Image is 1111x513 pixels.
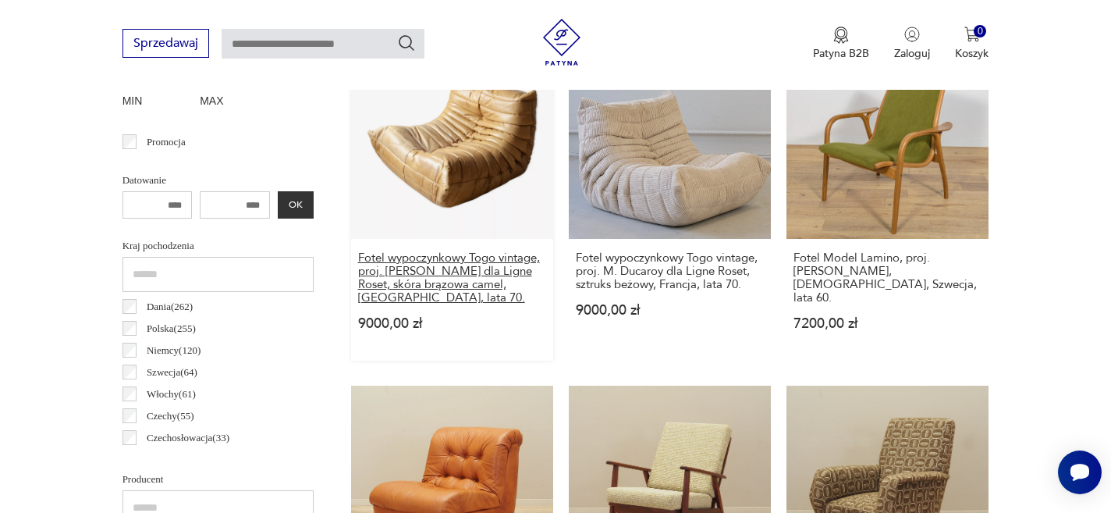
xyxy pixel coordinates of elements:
p: Dania ( 262 ) [147,298,193,315]
h3: Fotel wypoczynkowy Togo vintage, proj. M. Ducaroy dla Ligne Roset, sztruks beżowy, Francja, lata 70. [576,251,764,291]
p: Czechy ( 55 ) [147,408,194,425]
p: Kraj pochodzenia [122,237,314,255]
a: KlasykFotel wypoczynkowy Togo vintage, proj. M. Ducaroy dla Ligne Roset, sztruks beżowy, Francja,... [569,37,771,361]
p: Koszyk [955,46,989,61]
button: Patyna B2B [813,27,869,61]
button: Szukaj [397,34,416,52]
label: MAX [200,90,270,115]
p: Szwecja ( 64 ) [147,364,197,381]
iframe: Smartsupp widget button [1058,451,1102,494]
p: Datowanie [122,172,314,189]
button: Sprzedawaj [122,29,209,58]
a: Sprzedawaj [122,39,209,50]
img: Ikona koszyka [964,27,980,42]
p: Patyna B2B [813,46,869,61]
h3: Fotel Model Lamino, proj. [PERSON_NAME], [DEMOGRAPHIC_DATA], Szwecja, lata 60. [793,251,981,305]
img: Patyna - sklep z meblami i dekoracjami vintage [538,19,585,66]
p: Norwegia ( 26 ) [147,451,204,468]
p: Zaloguj [894,46,930,61]
p: 9000,00 zł [358,317,546,330]
p: 7200,00 zł [793,317,981,330]
button: Zaloguj [894,27,930,61]
div: 0 [974,25,987,38]
p: 9000,00 zł [576,304,764,317]
label: MIN [122,90,193,115]
p: Czechosłowacja ( 33 ) [147,429,229,447]
p: Producent [122,471,314,488]
button: OK [278,191,314,219]
p: Polska ( 255 ) [147,320,196,337]
p: Promocja [147,134,186,151]
a: KlasykFotel wypoczynkowy Togo vintage, proj. M. Ducaroy dla Ligne Roset, skóra brązowa camel, Fra... [351,37,553,361]
img: Ikona medalu [833,27,849,44]
img: Ikonka użytkownika [904,27,920,42]
h3: Fotel wypoczynkowy Togo vintage, proj. [PERSON_NAME] dla Ligne Roset, skóra brązowa camel, [GEOGR... [358,251,546,305]
p: Niemcy ( 120 ) [147,342,201,359]
a: Fotel Model Lamino, proj. Yngve Ekström, Swedese, Szwecja, lata 60.Fotel Model Lamino, proj. [PER... [786,37,989,361]
a: Ikona medaluPatyna B2B [813,27,869,61]
button: 0Koszyk [955,27,989,61]
p: Włochy ( 61 ) [147,386,196,403]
